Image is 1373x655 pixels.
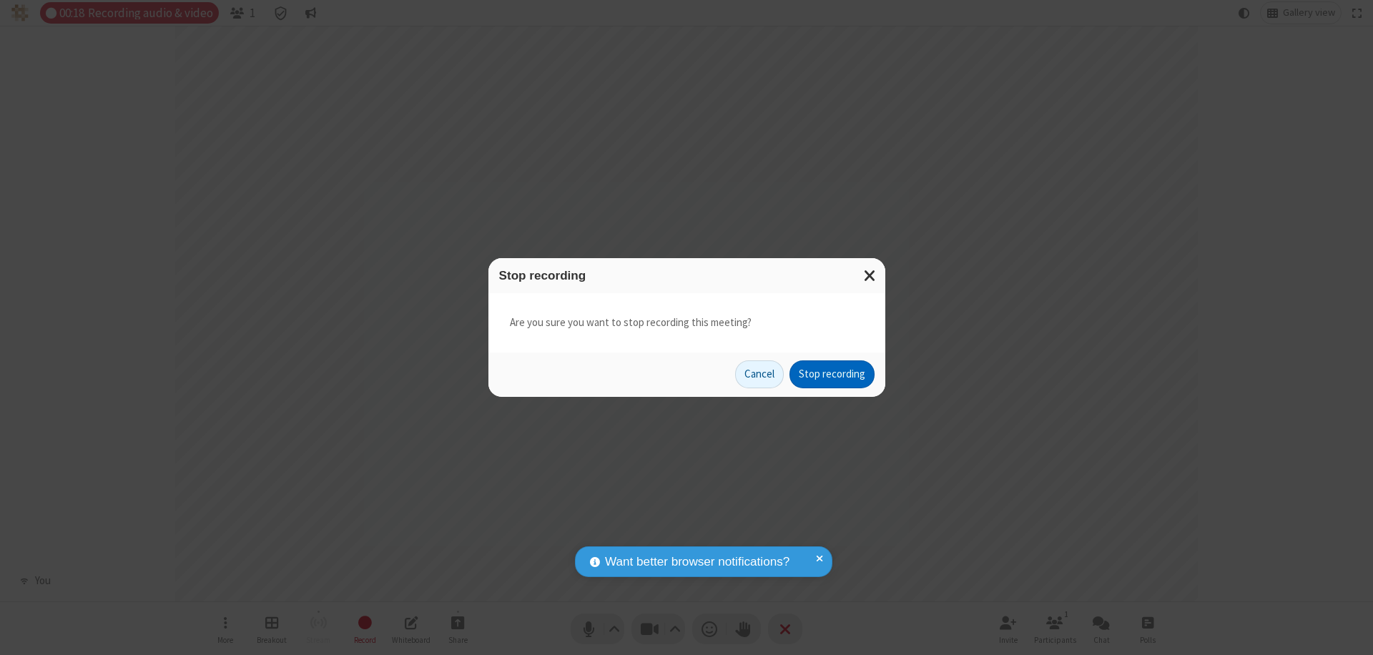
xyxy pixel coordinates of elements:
div: Are you sure you want to stop recording this meeting? [488,293,885,353]
button: Stop recording [789,360,875,389]
button: Close modal [855,258,885,293]
button: Cancel [735,360,784,389]
span: Want better browser notifications? [605,553,789,571]
h3: Stop recording [499,269,875,282]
